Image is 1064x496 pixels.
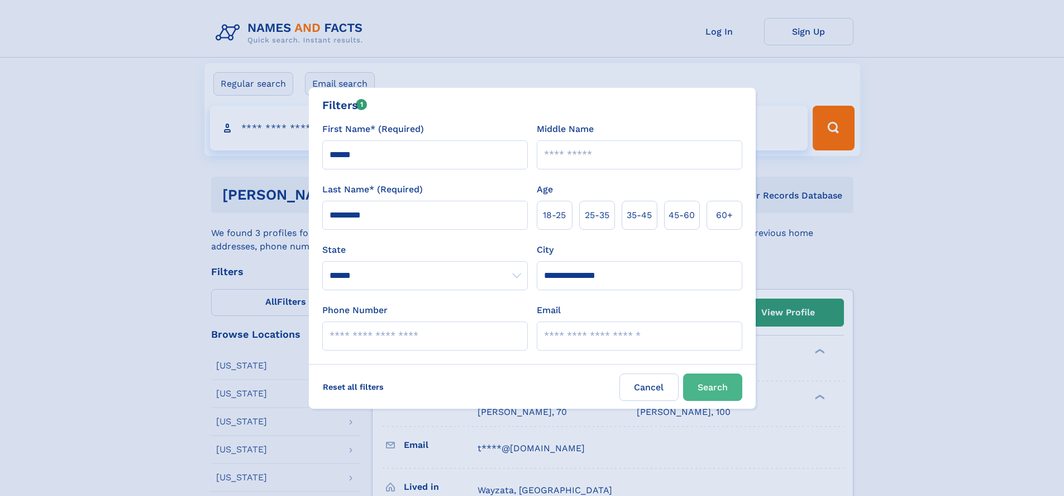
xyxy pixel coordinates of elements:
[322,97,368,114] div: Filters
[669,209,695,222] span: 45‑60
[537,243,554,257] label: City
[322,243,528,257] label: State
[543,209,566,222] span: 18‑25
[619,374,679,401] label: Cancel
[627,209,652,222] span: 35‑45
[322,183,423,196] label: Last Name* (Required)
[316,374,391,400] label: Reset all filters
[322,122,424,136] label: First Name* (Required)
[585,209,609,222] span: 25‑35
[537,122,594,136] label: Middle Name
[322,304,388,317] label: Phone Number
[537,304,561,317] label: Email
[716,209,733,222] span: 60+
[537,183,553,196] label: Age
[683,374,742,401] button: Search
